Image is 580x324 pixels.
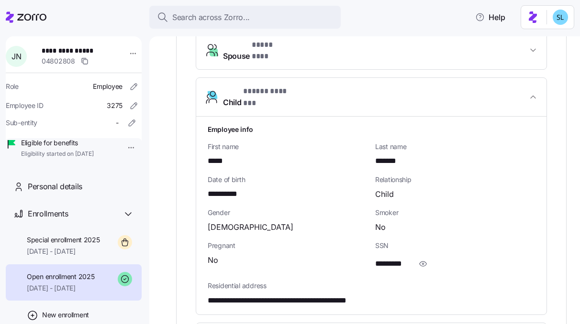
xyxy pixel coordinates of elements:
span: Child [375,188,394,200]
span: Help [475,11,505,23]
span: Special enrollment 2025 [27,235,100,245]
h1: Employee info [208,124,535,134]
span: - [116,118,119,128]
span: Child [223,86,298,108]
span: First name [208,142,368,151]
button: Search across Zorro... [149,6,341,29]
span: Personal details [28,181,82,193]
span: Date of birth [208,175,368,184]
span: 3275 [107,101,123,110]
span: Eligibility started on [DATE] [21,150,94,158]
span: Last name [375,142,535,151]
span: Role [6,82,19,91]
span: Residential address [208,281,535,291]
span: No [375,221,386,233]
span: [DATE] - [DATE] [27,283,94,293]
span: [DEMOGRAPHIC_DATA] [208,221,293,233]
span: Open enrollment 2025 [27,272,94,281]
span: Smoker [375,208,535,217]
span: Pregnant [208,241,368,250]
button: Help [468,8,513,27]
span: Search across Zorro... [172,11,250,23]
span: Enrollments [28,208,68,220]
span: J N [11,53,21,60]
span: SSN [375,241,535,250]
span: Sub-entity [6,118,37,128]
span: Eligible for benefits [21,138,94,148]
span: 04802808 [42,56,75,66]
span: Spouse [223,39,287,62]
span: Employee [93,82,123,91]
span: Employee ID [6,101,44,110]
span: [DATE] - [DATE] [27,247,100,256]
span: Relationship [375,175,535,184]
span: No [208,254,218,266]
img: 7c620d928e46699fcfb78cede4daf1d1 [553,10,568,25]
span: Gender [208,208,368,217]
span: New enrollment [42,310,89,320]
